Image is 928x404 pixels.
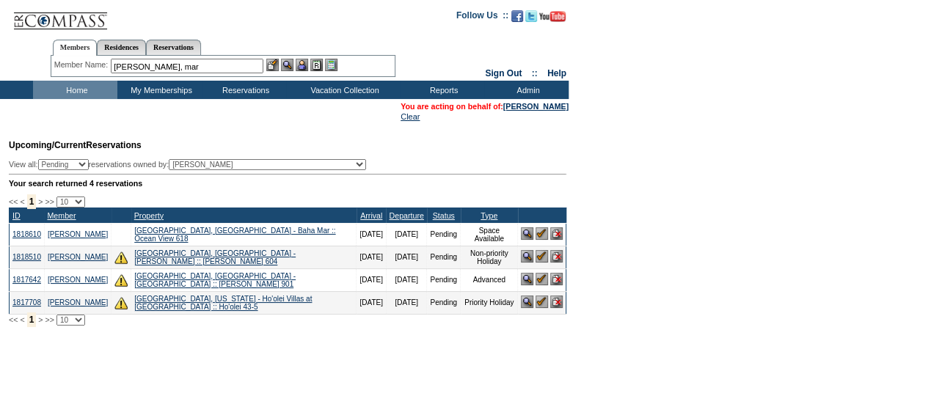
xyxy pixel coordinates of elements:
[427,268,461,291] td: Pending
[114,296,128,309] img: There are insufficient days and/or tokens to cover this reservation
[484,81,569,99] td: Admin
[48,276,108,284] a: [PERSON_NAME]
[485,68,522,78] a: Sign Out
[386,223,426,246] td: [DATE]
[27,194,37,209] span: 1
[536,250,548,262] img: Confirm Reservation
[9,140,86,150] span: Upcoming/Current
[48,253,108,261] a: [PERSON_NAME]
[503,102,569,111] a: [PERSON_NAME]
[266,59,279,71] img: b_edit.gif
[521,273,533,285] img: View Reservation
[456,9,508,26] td: Follow Us ::
[525,15,537,23] a: Follow us on Twitter
[550,250,563,262] img: Cancel Reservation
[27,312,37,327] span: 1
[536,227,548,240] img: Confirm Reservation
[550,227,563,240] img: Cancel Reservation
[53,40,98,56] a: Members
[357,246,386,268] td: [DATE]
[536,273,548,285] img: Confirm Reservation
[202,81,286,99] td: Reservations
[38,315,43,324] span: >
[521,227,533,240] img: View Reservation
[357,268,386,291] td: [DATE]
[20,197,24,206] span: <
[461,291,518,314] td: Priority Holiday
[12,253,41,261] a: 1818510
[389,211,423,220] a: Departure
[360,211,382,220] a: Arrival
[539,15,566,23] a: Subscribe to our YouTube Channel
[461,246,518,268] td: Non-priority Holiday
[97,40,146,55] a: Residences
[134,211,164,220] a: Property
[427,223,461,246] td: Pending
[525,10,537,22] img: Follow us on Twitter
[310,59,323,71] img: Reservations
[20,315,24,324] span: <
[386,291,426,314] td: [DATE]
[281,59,293,71] img: View
[134,295,312,311] a: [GEOGRAPHIC_DATA], [US_STATE] - Ho'olei Villas at [GEOGRAPHIC_DATA] :: Ho'olei 43-5
[427,246,461,268] td: Pending
[9,159,373,170] div: View all: reservations owned by:
[12,211,21,220] a: ID
[45,315,54,324] span: >>
[286,81,400,99] td: Vacation Collection
[401,102,569,111] span: You are acting on behalf of:
[38,197,43,206] span: >
[12,276,41,284] a: 1817642
[146,40,201,55] a: Reservations
[9,179,566,188] div: Your search returned 4 reservations
[461,223,518,246] td: Space Available
[47,211,76,220] a: Member
[325,59,337,71] img: b_calculator.gif
[536,295,548,308] img: Confirm Reservation
[550,273,563,285] img: Cancel Reservation
[400,81,484,99] td: Reports
[427,291,461,314] td: Pending
[54,59,111,71] div: Member Name:
[539,11,566,22] img: Subscribe to our YouTube Channel
[12,298,41,306] a: 1817708
[33,81,117,99] td: Home
[114,251,128,264] img: There are insufficient days and/or tokens to cover this reservation
[511,10,523,22] img: Become our fan on Facebook
[45,197,54,206] span: >>
[386,268,426,291] td: [DATE]
[401,112,420,121] a: Clear
[296,59,308,71] img: Impersonate
[357,291,386,314] td: [DATE]
[532,68,538,78] span: ::
[114,273,128,287] img: There are insufficient days and/or tokens to cover this reservation
[357,223,386,246] td: [DATE]
[12,230,41,238] a: 1818610
[511,15,523,23] a: Become our fan on Facebook
[134,227,335,243] a: [GEOGRAPHIC_DATA], [GEOGRAPHIC_DATA] - Baha Mar :: Ocean View 618
[134,249,296,265] a: [GEOGRAPHIC_DATA], [GEOGRAPHIC_DATA] - [PERSON_NAME] :: [PERSON_NAME] 604
[521,295,533,308] img: View Reservation
[521,250,533,262] img: View Reservation
[9,315,18,324] span: <<
[550,295,563,308] img: Cancel Reservation
[134,272,296,288] a: [GEOGRAPHIC_DATA], [GEOGRAPHIC_DATA] - [GEOGRAPHIC_DATA] :: [PERSON_NAME] 901
[461,268,518,291] td: Advanced
[9,197,18,206] span: <<
[9,140,142,150] span: Reservations
[433,211,455,220] a: Status
[386,246,426,268] td: [DATE]
[48,298,108,306] a: [PERSON_NAME]
[117,81,202,99] td: My Memberships
[48,230,108,238] a: [PERSON_NAME]
[547,68,566,78] a: Help
[481,211,497,220] a: Type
